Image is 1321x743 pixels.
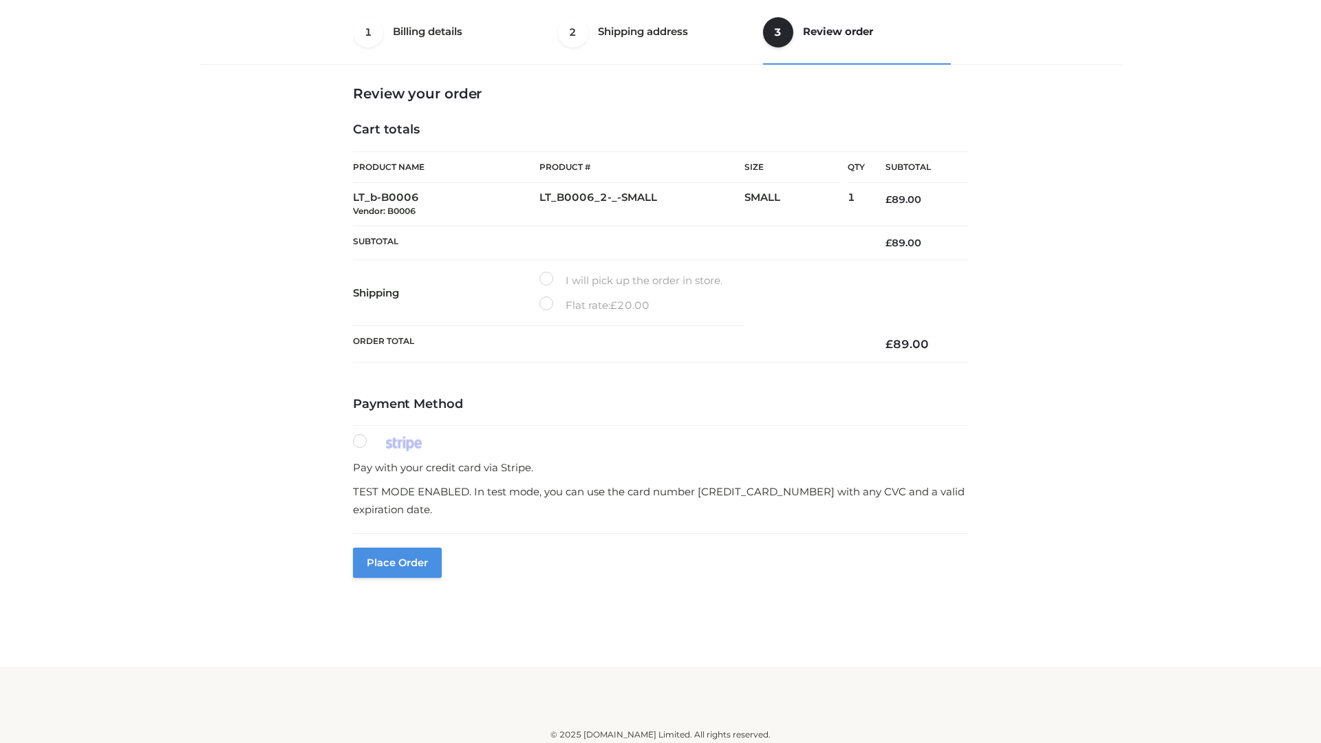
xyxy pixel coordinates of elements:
td: LT_b-B0006 [353,183,539,226]
th: Order Total [353,326,865,363]
h3: Review your order [353,85,968,102]
span: £ [885,337,893,351]
p: Pay with your credit card via Stripe. [353,459,968,477]
span: £ [885,193,892,206]
p: TEST MODE ENABLED. In test mode, you can use the card number [CREDIT_CARD_NUMBER] with any CVC an... [353,483,968,518]
label: I will pick up the order in store. [539,272,722,290]
button: Place order [353,548,442,578]
bdi: 89.00 [885,237,921,249]
th: Size [744,152,841,183]
bdi: 20.00 [610,299,649,312]
span: £ [610,299,617,312]
th: Subtotal [353,226,865,259]
label: Flat rate: [539,297,649,314]
h4: Payment Method [353,397,968,412]
h4: Cart totals [353,122,968,138]
small: Vendor: B0006 [353,206,416,216]
th: Product Name [353,151,539,183]
td: LT_B0006_2-_-SMALL [539,183,744,226]
th: Shipping [353,260,539,326]
bdi: 89.00 [885,337,929,351]
th: Product # [539,151,744,183]
th: Qty [848,151,865,183]
td: SMALL [744,183,848,226]
span: £ [885,237,892,249]
td: 1 [848,183,865,226]
bdi: 89.00 [885,193,921,206]
th: Subtotal [865,152,968,183]
div: © 2025 [DOMAIN_NAME] Limited. All rights reserved. [204,728,1117,742]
